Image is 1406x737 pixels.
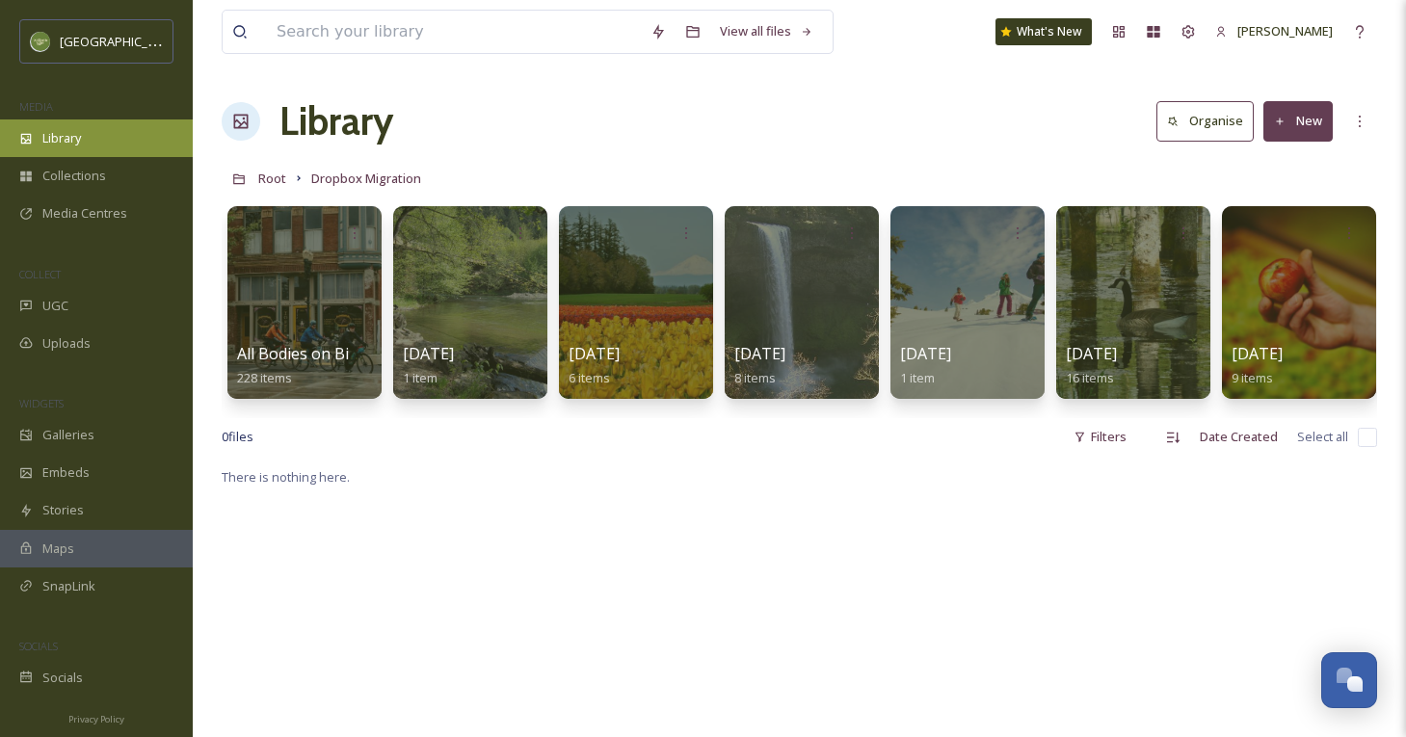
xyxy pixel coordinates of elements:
[403,345,454,386] a: [DATE]1 item
[403,369,438,386] span: 1 item
[279,92,393,150] a: Library
[1156,101,1254,141] button: Organise
[900,345,951,386] a: [DATE]1 item
[1066,345,1117,386] a: [DATE]16 items
[237,369,292,386] span: 228 items
[1297,428,1348,446] span: Select all
[995,18,1092,45] a: What's New
[19,267,61,281] span: COLLECT
[42,501,84,519] span: Stories
[1232,369,1273,386] span: 9 items
[42,463,90,482] span: Embeds
[569,343,620,364] span: [DATE]
[42,426,94,444] span: Galleries
[68,706,124,729] a: Privacy Policy
[42,334,91,353] span: Uploads
[258,167,286,190] a: Root
[19,639,58,653] span: SOCIALS
[311,170,421,187] span: Dropbox Migration
[42,204,127,223] span: Media Centres
[1232,343,1283,364] span: [DATE]
[258,170,286,187] span: Root
[222,468,350,486] span: There is nothing here.
[42,129,81,147] span: Library
[1321,652,1377,708] button: Open Chat
[900,369,935,386] span: 1 item
[42,297,68,315] span: UGC
[42,167,106,185] span: Collections
[734,369,776,386] span: 8 items
[734,343,785,364] span: [DATE]
[1263,101,1333,141] button: New
[1064,418,1136,456] div: Filters
[68,713,124,725] span: Privacy Policy
[237,345,374,386] a: All Bodies on Bikes228 items
[1066,369,1114,386] span: 16 items
[42,577,95,595] span: SnapLink
[403,343,454,364] span: [DATE]
[569,369,610,386] span: 6 items
[19,99,53,114] span: MEDIA
[42,669,83,687] span: Socials
[222,428,253,446] span: 0 file s
[31,32,50,51] img: images.png
[569,345,620,386] a: [DATE]6 items
[1066,343,1117,364] span: [DATE]
[1206,13,1342,50] a: [PERSON_NAME]
[42,540,74,558] span: Maps
[710,13,823,50] a: View all files
[734,345,785,386] a: [DATE]8 items
[311,167,421,190] a: Dropbox Migration
[1232,345,1283,386] a: [DATE]9 items
[267,11,641,53] input: Search your library
[60,32,182,50] span: [GEOGRAPHIC_DATA]
[1156,101,1263,141] a: Organise
[1190,418,1287,456] div: Date Created
[900,343,951,364] span: [DATE]
[237,343,374,364] span: All Bodies on Bikes
[1237,22,1333,39] span: [PERSON_NAME]
[19,396,64,410] span: WIDGETS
